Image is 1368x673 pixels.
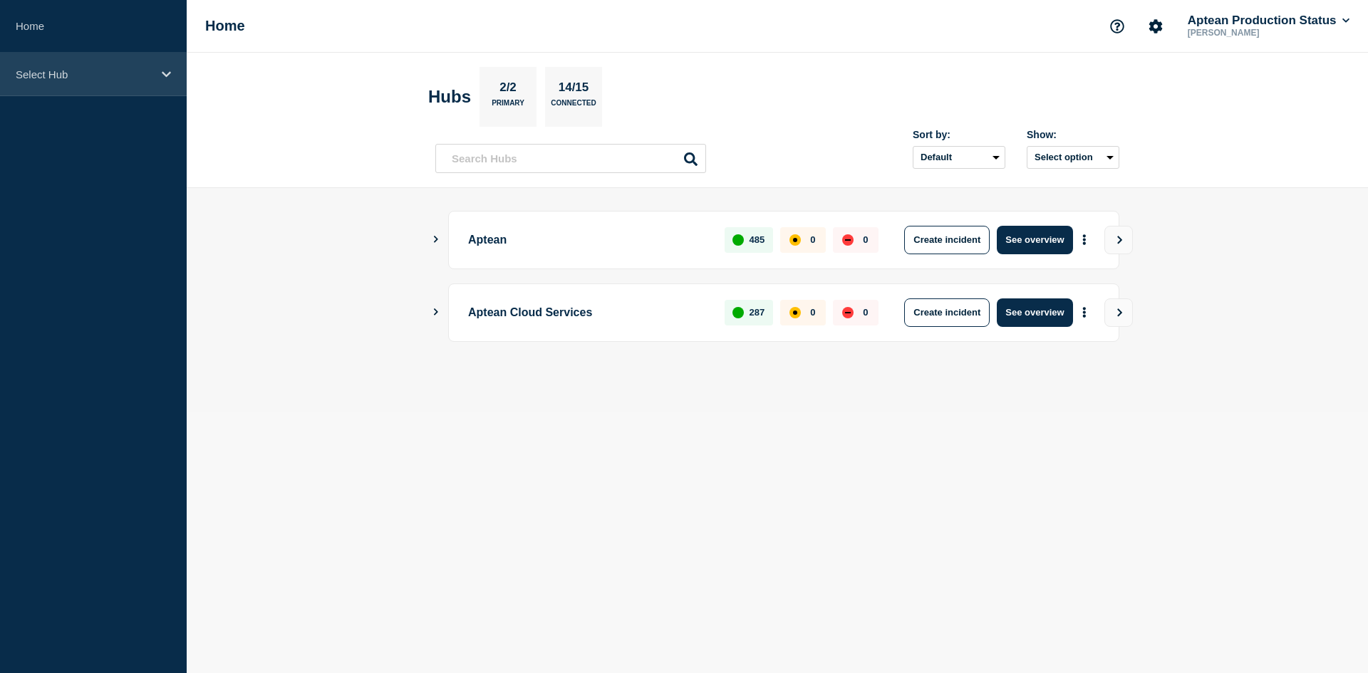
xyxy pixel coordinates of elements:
[1104,298,1133,327] button: View
[750,307,765,318] p: 287
[1027,146,1119,169] button: Select option
[842,307,854,318] div: down
[863,234,868,245] p: 0
[842,234,854,246] div: down
[810,307,815,318] p: 0
[997,298,1072,327] button: See overview
[1185,28,1333,38] p: [PERSON_NAME]
[468,298,708,327] p: Aptean Cloud Services
[997,226,1072,254] button: See overview
[435,144,706,173] input: Search Hubs
[1027,129,1119,140] div: Show:
[492,99,524,114] p: Primary
[789,307,801,318] div: affected
[1104,226,1133,254] button: View
[16,68,152,80] p: Select Hub
[1075,226,1094,253] button: More actions
[494,80,522,99] p: 2/2
[913,146,1005,169] select: Sort by
[551,99,596,114] p: Connected
[553,80,594,99] p: 14/15
[1185,14,1352,28] button: Aptean Production Status
[904,226,990,254] button: Create incident
[732,307,744,318] div: up
[863,307,868,318] p: 0
[1102,11,1132,41] button: Support
[904,298,990,327] button: Create incident
[432,234,440,245] button: Show Connected Hubs
[468,226,708,254] p: Aptean
[913,129,1005,140] div: Sort by:
[205,18,245,34] h1: Home
[732,234,744,246] div: up
[432,307,440,318] button: Show Connected Hubs
[750,234,765,245] p: 485
[789,234,801,246] div: affected
[1141,11,1171,41] button: Account settings
[810,234,815,245] p: 0
[428,87,471,107] h2: Hubs
[1075,299,1094,325] button: More actions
